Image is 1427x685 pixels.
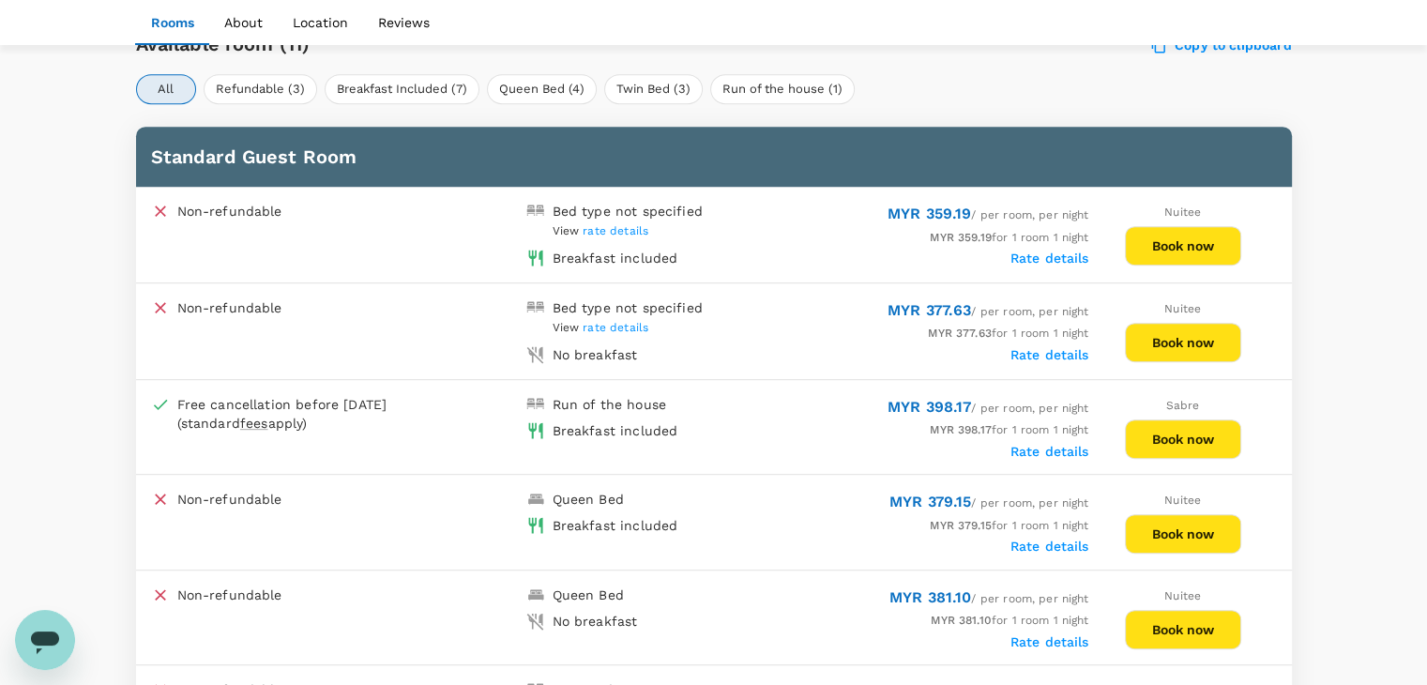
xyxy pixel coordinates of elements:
[177,395,431,433] div: Free cancellation before [DATE] (standard apply)
[1010,539,1089,554] label: Rate details
[526,395,545,414] img: double-bed-icon
[1125,419,1241,459] button: Book now
[928,327,1088,340] span: for 1 room 1 night
[526,490,545,509] img: king-bed-icon
[930,231,992,244] span: MYR 359.19
[15,610,75,670] iframe: Button to launch messaging window
[1010,634,1089,649] label: Rate details
[1010,251,1089,266] label: Rate details
[526,298,545,317] img: double-bed-icon
[604,74,703,104] button: Twin Bed (3)
[930,231,1088,244] span: for 1 room 1 night
[1166,399,1200,412] span: Sabre
[177,586,282,604] p: Non-refundable
[553,516,678,535] div: Breakfast included
[930,423,1088,436] span: for 1 room 1 night
[553,224,649,237] span: View
[710,74,855,104] button: Run of the house (1)
[553,321,649,334] span: View
[888,305,1089,318] span: / per room, per night
[526,202,545,221] img: double-bed-icon
[224,13,263,32] p: About
[930,519,1088,532] span: for 1 room 1 night
[1125,323,1241,362] button: Book now
[583,224,648,237] span: rate details
[177,490,282,509] p: Non-refundable
[553,421,678,440] div: Breakfast included
[889,493,972,510] span: MYR 379.15
[1010,347,1089,362] label: Rate details
[553,612,638,631] div: No breakfast
[930,423,992,436] span: MYR 398.17
[889,588,972,606] span: MYR 381.10
[177,298,282,317] p: Non-refundable
[204,74,317,104] button: Refundable (3)
[553,345,638,364] div: No breakfast
[240,416,268,431] span: fees
[553,395,666,414] div: Run of the house
[583,321,648,334] span: rate details
[136,74,196,104] button: All
[888,208,1089,221] span: / per room, per night
[888,398,972,416] span: MYR 398.17
[888,301,972,319] span: MYR 377.63
[1125,610,1241,649] button: Book now
[888,402,1089,415] span: / per room, per night
[1152,37,1292,53] label: Copy to clipboard
[325,74,479,104] button: Breakfast Included (7)
[553,202,703,221] div: Bed type not specified
[928,327,992,340] span: MYR 377.63
[931,614,1088,627] span: for 1 room 1 night
[1125,226,1241,266] button: Book now
[553,490,624,509] div: Queen Bed
[553,586,624,604] div: Queen Bed
[1164,589,1201,602] span: Nuitee
[1125,514,1241,554] button: Book now
[1164,302,1201,315] span: Nuitee
[151,13,194,32] p: Rooms
[378,13,430,32] p: Reviews
[888,205,972,222] span: MYR 359.19
[1164,494,1201,507] span: Nuitee
[177,202,282,221] p: Non-refundable
[487,74,597,104] button: Queen Bed (4)
[889,496,1089,510] span: / per room, per night
[553,249,678,267] div: Breakfast included
[1010,444,1089,459] label: Rate details
[931,614,992,627] span: MYR 381.10
[526,586,545,604] img: king-bed-icon
[889,592,1089,605] span: / per room, per night
[293,13,348,32] p: Location
[151,142,1277,172] h6: Standard Guest Room
[553,298,703,317] div: Bed type not specified
[1164,205,1201,219] span: Nuitee
[930,519,992,532] span: MYR 379.15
